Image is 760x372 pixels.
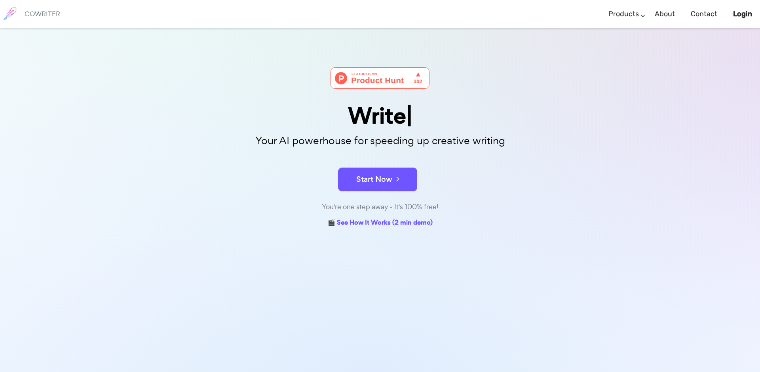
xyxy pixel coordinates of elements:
a: Login [733,2,752,26]
a: About [655,2,675,26]
a: 🎬 See How It Works (2 min demo) [328,217,433,229]
a: Products [608,2,639,26]
div: Write [182,105,578,127]
b: Login [733,10,752,18]
p: Your AI powerhouse for speeding up creative writing [182,132,578,149]
h6: COWRITER [25,10,60,17]
img: Cowriter - Your AI buddy for speeding up creative writing | Product Hunt [331,67,429,89]
div: You're one step away - It's 100% free! [182,201,578,213]
button: Start Now [338,168,417,191]
a: Contact [691,2,717,26]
